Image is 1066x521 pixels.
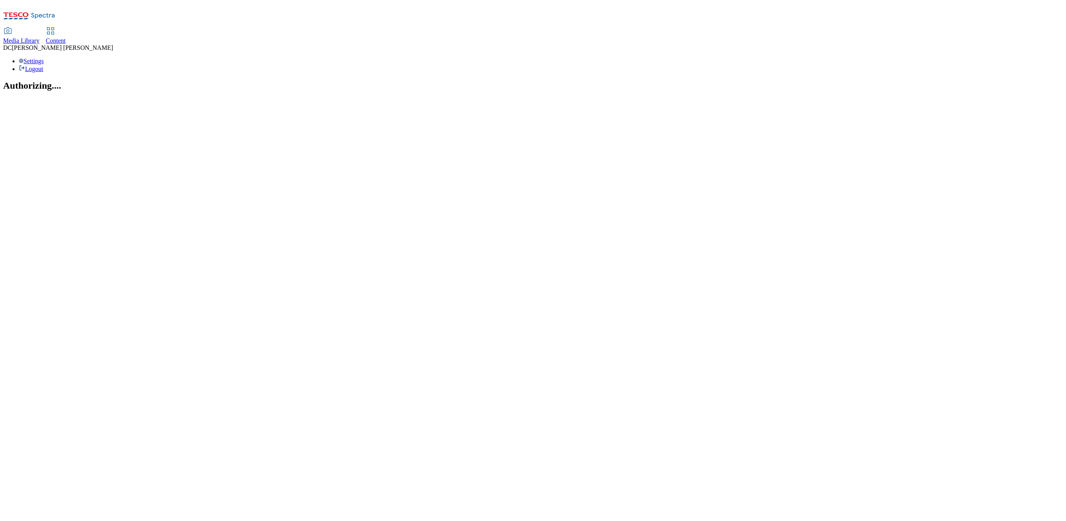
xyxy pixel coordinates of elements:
span: [PERSON_NAME] [PERSON_NAME] [12,44,113,51]
span: Media Library [3,37,40,44]
a: Logout [19,66,43,72]
span: Content [46,37,66,44]
a: Content [46,28,66,44]
span: DC [3,44,12,51]
h2: Authorizing.... [3,80,1063,91]
a: Settings [19,58,44,64]
a: Media Library [3,28,40,44]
